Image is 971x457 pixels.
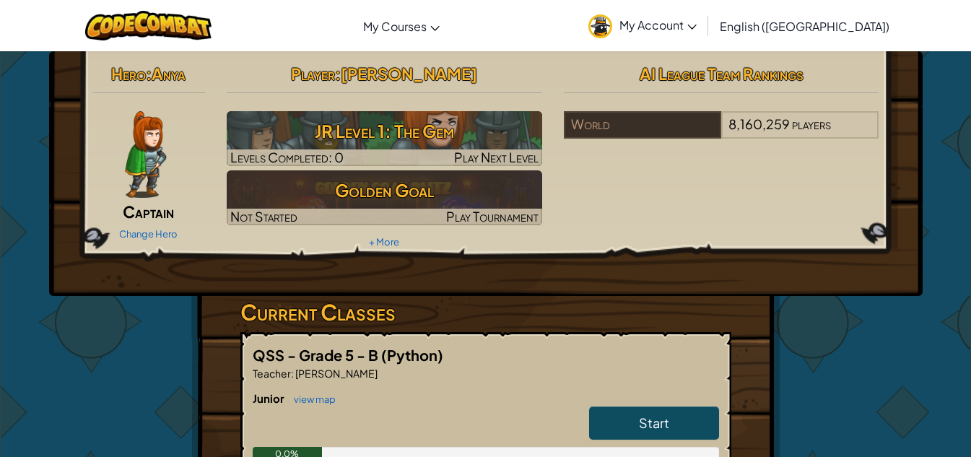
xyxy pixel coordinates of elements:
span: Levels Completed: 0 [230,149,344,165]
span: Teacher [253,367,291,380]
a: My Courses [356,6,447,45]
a: + More [369,236,399,248]
a: Change Hero [119,228,178,240]
span: QSS - Grade 5 - B [253,346,381,364]
span: Anya [152,64,186,84]
img: CodeCombat logo [85,11,212,40]
a: view map [287,393,336,405]
span: [PERSON_NAME] [341,64,477,84]
span: : [146,64,152,84]
a: Golden GoalNot StartedPlay Tournament [227,170,542,225]
span: players [792,116,831,132]
img: JR Level 1: The Gem [227,111,542,166]
span: [PERSON_NAME] [294,367,378,380]
span: My Courses [363,19,427,34]
h3: Golden Goal [227,174,542,206]
span: Captain [123,201,174,222]
h3: Current Classes [240,296,731,328]
a: Play Next Level [227,111,542,166]
span: 8,160,259 [728,116,790,132]
img: captain-pose.png [125,111,166,198]
span: Not Started [230,208,297,225]
a: My Account [581,3,704,48]
span: : [335,64,341,84]
span: Hero [111,64,146,84]
a: English ([GEOGRAPHIC_DATA]) [713,6,897,45]
a: World8,160,259players [564,125,879,142]
span: Start [639,414,669,431]
img: avatar [588,14,612,38]
span: Player [291,64,335,84]
span: Play Next Level [454,149,539,165]
span: Play Tournament [446,208,539,225]
div: World [564,111,721,139]
img: Golden Goal [227,170,542,225]
span: English ([GEOGRAPHIC_DATA]) [720,19,889,34]
span: My Account [619,17,697,32]
span: AI League Team Rankings [640,64,804,84]
span: (Python) [381,346,443,364]
h3: JR Level 1: The Gem [227,115,542,147]
span: Junior [253,391,287,405]
span: : [291,367,294,380]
